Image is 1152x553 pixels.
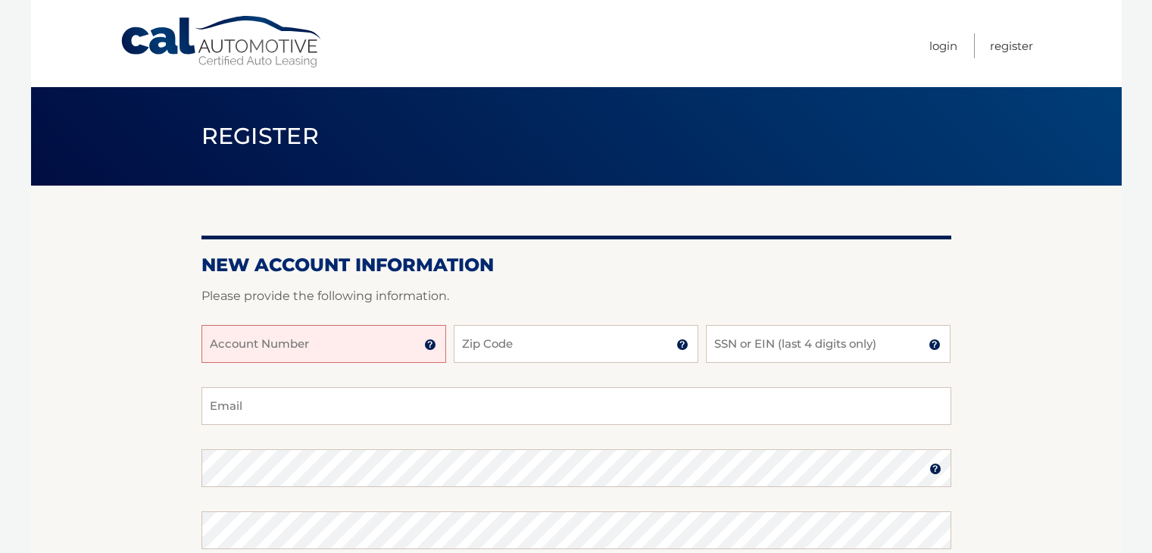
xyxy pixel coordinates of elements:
a: Register [990,33,1033,58]
input: Account Number [201,325,446,363]
h2: New Account Information [201,254,951,276]
p: Please provide the following information. [201,286,951,307]
input: Email [201,387,951,425]
input: SSN or EIN (last 4 digits only) [706,325,951,363]
a: Login [929,33,957,58]
img: tooltip.svg [929,463,941,475]
img: tooltip.svg [676,339,688,351]
a: Cal Automotive [120,15,324,69]
span: Register [201,122,320,150]
img: tooltip.svg [424,339,436,351]
input: Zip Code [454,325,698,363]
img: tooltip.svg [929,339,941,351]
